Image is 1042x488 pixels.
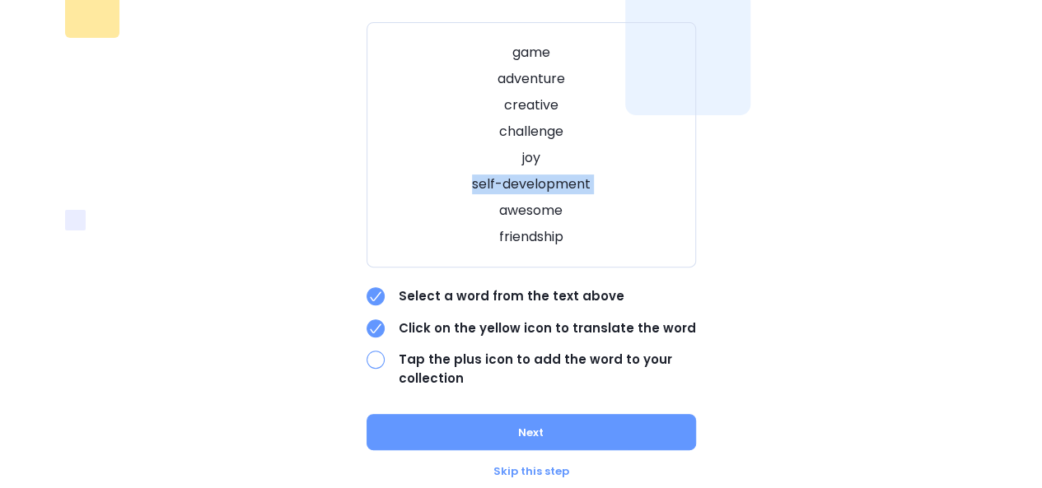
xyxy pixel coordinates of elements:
[399,351,696,388] p: Tap the plus icon to add the word to your collection
[387,148,675,168] p: joy
[399,319,696,338] p: Click on the yellow icon to translate the word
[387,201,675,221] p: awesome
[387,69,675,89] p: adventure
[367,414,696,450] button: Next
[399,287,696,306] p: Select a word from the text above
[387,174,675,194] p: self-development
[387,122,675,142] p: challenge
[387,43,675,63] p: game
[387,95,675,115] p: creative
[387,227,675,247] p: friendship
[367,463,696,480] div: Skip this step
